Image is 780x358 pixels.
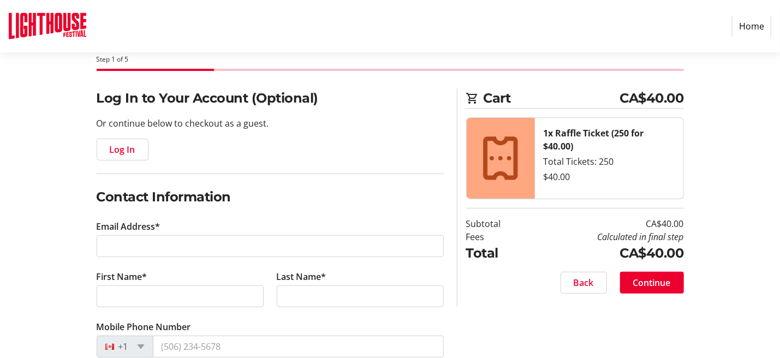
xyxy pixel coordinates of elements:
[544,155,675,168] div: Total Tickets: 250
[529,217,684,230] td: CA$40.00
[97,187,444,207] h2: Contact Information
[544,170,675,183] div: $40.00
[561,272,607,294] button: Back
[466,217,529,230] td: Subtotal
[633,276,671,289] span: Continue
[97,220,160,233] label: Email Address*
[620,272,684,294] button: Continue
[153,336,444,357] input: (506) 234-5678
[732,16,771,37] a: Home
[97,88,444,108] h2: Log In to Your Account (Optional)
[466,243,529,263] td: Total
[97,117,444,130] p: Or continue below to checkout as a guest.
[574,276,594,289] span: Back
[97,320,191,333] label: Mobile Phone Number
[529,243,684,263] td: CA$40.00
[97,139,148,160] button: Log In
[484,88,620,108] span: Cart
[9,4,86,48] img: Lighthouse Festival's Logo
[544,127,644,152] strong: 1x Raffle Ticket (250 for $40.00)
[97,55,684,64] div: Step 1 of 5
[277,270,326,283] label: Last Name*
[620,88,684,108] span: CA$40.00
[110,143,135,156] span: Log In
[529,230,684,243] td: Calculated in final step
[97,270,147,283] label: First Name*
[466,230,529,243] td: Fees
